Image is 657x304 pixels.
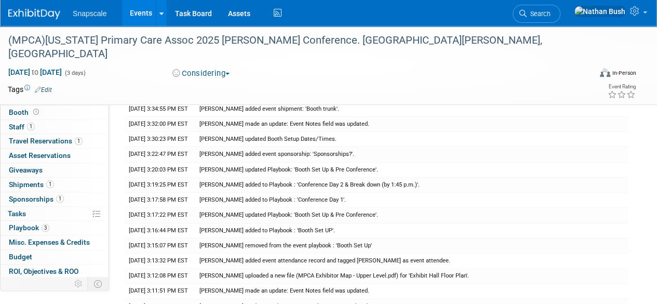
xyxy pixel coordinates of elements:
[195,117,628,132] td: [PERSON_NAME] made an update: Event Notes field was updated.
[125,177,195,192] td: [DATE] 3:19:25 PM EST
[125,193,195,208] td: [DATE] 3:17:58 PM EST
[574,6,626,17] img: Nathan Bush
[1,120,109,134] a: Staff1
[8,209,26,218] span: Tasks
[9,180,54,189] span: Shipments
[125,284,195,299] td: [DATE] 3:11:51 PM EST
[195,284,628,299] td: [PERSON_NAME] made an update: Event Notes field was updated.
[27,123,35,130] span: 1
[527,10,551,18] span: Search
[31,108,41,116] span: Booth not reserved yet
[9,238,90,246] span: Misc. Expenses & Credits
[46,180,54,188] span: 1
[1,134,109,148] a: Travel Reservations1
[9,253,32,261] span: Budget
[125,254,195,269] td: [DATE] 3:13:32 PM EST
[195,254,628,269] td: [PERSON_NAME] added event attendance record and tagged [PERSON_NAME] as event attendee.
[1,163,109,177] a: Giveaways
[1,178,109,192] a: Shipments1
[9,137,83,145] span: Travel Reservations
[9,195,64,203] span: Sponsorships
[195,223,628,238] td: [PERSON_NAME] added to Playbook : 'Booth Set UP'.
[1,265,109,279] a: ROI, Objectives & ROO
[195,238,628,253] td: [PERSON_NAME] removed from the event playbook : 'Booth Set Up'
[70,277,88,290] td: Personalize Event Tab Strip
[195,177,628,192] td: [PERSON_NAME] added to Playbook : 'Conference Day 2 & Break down (by 1:45 p.m.)'.
[88,277,109,290] td: Toggle Event Tabs
[9,166,43,174] span: Giveaways
[1,105,109,120] a: Booth
[125,147,195,162] td: [DATE] 3:22:47 PM EST
[9,267,78,275] span: ROI, Objectives & ROO
[125,117,195,132] td: [DATE] 3:32:00 PM EST
[30,68,40,76] span: to
[9,123,35,131] span: Staff
[125,208,195,223] td: [DATE] 3:17:22 PM EST
[195,101,628,116] td: [PERSON_NAME] added event shipment: 'Booth trunk'.
[125,238,195,253] td: [DATE] 3:15:07 PM EST
[9,151,71,160] span: Asset Reservations
[195,269,628,284] td: [PERSON_NAME] uploaded a new file (MPCA Exhibitor Map - Upper Level.pdf) for 'Exhibit Hall Floor ...
[1,250,109,264] a: Budget
[169,68,234,79] button: Considering
[56,195,64,203] span: 1
[544,67,636,83] div: Event Format
[1,149,109,163] a: Asset Reservations
[195,208,628,223] td: [PERSON_NAME] updated Playbook: 'Booth Set Up & Pre Conference'.
[125,162,195,177] td: [DATE] 3:20:03 PM EST
[125,223,195,238] td: [DATE] 3:16:44 PM EST
[125,132,195,147] td: [DATE] 3:30:23 PM EST
[600,69,610,77] img: Format-Inperson.png
[513,5,560,23] a: Search
[195,193,628,208] td: [PERSON_NAME] added to Playbook : 'Conference Day 1'.
[195,162,628,177] td: [PERSON_NAME] updated Playbook: 'Booth Set Up & Pre Conference'.
[9,108,41,116] span: Booth
[195,147,628,162] td: [PERSON_NAME] added event sponsorship: 'Sponsorships?'.
[1,192,109,206] a: Sponsorships1
[75,137,83,145] span: 1
[1,235,109,249] a: Misc. Expenses & Credits
[125,269,195,284] td: [DATE] 3:12:08 PM EST
[195,132,628,147] td: [PERSON_NAME] updated Booth Setup Dates/Times.
[1,207,109,221] a: Tasks
[42,224,49,232] span: 3
[1,221,109,235] a: Playbook3
[8,68,62,77] span: [DATE] [DATE]
[73,9,106,18] span: Snapscale
[612,69,636,77] div: In-Person
[5,31,583,63] div: (MPCA)[US_STATE] Primary Care Assoc 2025 [PERSON_NAME] Conference. [GEOGRAPHIC_DATA][PERSON_NAME]...
[35,86,52,94] a: Edit
[8,9,60,19] img: ExhibitDay
[8,84,52,95] td: Tags
[64,70,86,76] span: (3 days)
[125,101,195,116] td: [DATE] 3:34:55 PM EST
[9,223,49,232] span: Playbook
[608,84,636,89] div: Event Rating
